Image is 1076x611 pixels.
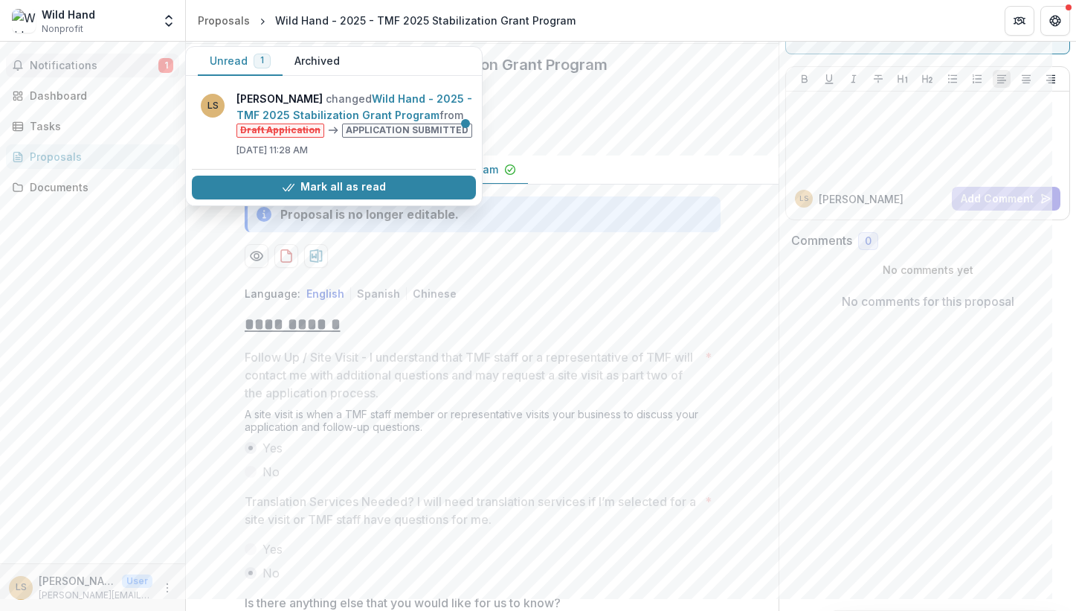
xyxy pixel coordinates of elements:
div: Wild Hand [42,7,95,22]
p: Follow Up / Site Visit - I understand that TMF staff or a representative of TMF will contact me w... [245,348,699,402]
button: Open entity switcher [158,6,179,36]
p: [PERSON_NAME] [819,191,903,207]
p: changed from [236,91,478,138]
button: Partners [1005,6,1034,36]
p: Translation Services Needed? I will need translation services if I’m selected for a site visit or... [245,493,699,528]
a: Dashboard [6,83,179,108]
button: Notifications1 [6,54,179,77]
a: Proposals [6,144,179,169]
a: Tasks [6,114,179,138]
a: Proposals [192,10,256,31]
div: Proposals [198,13,250,28]
div: Liz Sytsma [799,195,808,202]
button: Bullet List [944,70,961,88]
button: download-proposal [304,244,328,268]
span: Yes [262,540,283,558]
a: Wild Hand - 2025 - TMF 2025 Stabilization Grant Program [236,92,472,121]
span: 1 [260,55,264,65]
div: Proposals [30,149,167,164]
img: Wild Hand [12,9,36,33]
button: Ordered List [968,70,986,88]
button: Align Left [993,70,1011,88]
p: No comments for this proposal [842,292,1014,310]
div: Tasks [30,118,167,134]
button: Heading 2 [918,70,936,88]
button: Heading 1 [894,70,912,88]
button: Italicize [845,70,863,88]
p: User [122,575,152,588]
p: [PERSON_NAME] [39,573,116,589]
button: Archived [283,47,352,76]
button: Add Comment [952,187,1060,211]
div: Liz Sytsma [16,583,27,592]
button: Align Right [1042,70,1060,88]
button: Get Help [1040,6,1070,36]
button: Strike [869,70,887,88]
button: Unread [198,47,283,76]
div: Dashboard [30,88,167,103]
span: No [262,564,280,582]
button: Chinese [413,287,457,300]
button: download-proposal [274,244,298,268]
span: Yes [262,439,283,457]
button: Align Center [1017,70,1035,88]
span: 0 [865,235,872,248]
button: More [158,579,176,597]
p: No comments yet [791,262,1064,278]
nav: breadcrumb [192,10,582,31]
button: Spanish [357,287,400,300]
div: Proposal is no longer editable. [280,205,459,223]
p: Language: [245,286,300,301]
p: [PERSON_NAME][EMAIL_ADDRESS][DOMAIN_NAME] [39,589,152,602]
button: Mark all as read [192,176,476,199]
div: Wild Hand - 2025 - TMF 2025 Stabilization Grant Program [275,13,576,28]
a: Documents [6,175,179,199]
span: Nonprofit [42,22,83,36]
span: 1 [158,58,173,73]
div: A site visit is when a TMF staff member or representative visits your business to discuss your ap... [245,408,721,439]
button: Bold [796,70,814,88]
button: Preview 63852be9-6d51-4799-ad20-61428611e91c-0.pdf [245,244,268,268]
div: Documents [30,179,167,195]
span: No [262,463,280,481]
span: Notifications [30,60,158,72]
h2: Comments [791,234,852,248]
button: Underline [820,70,838,88]
button: English [306,287,344,300]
